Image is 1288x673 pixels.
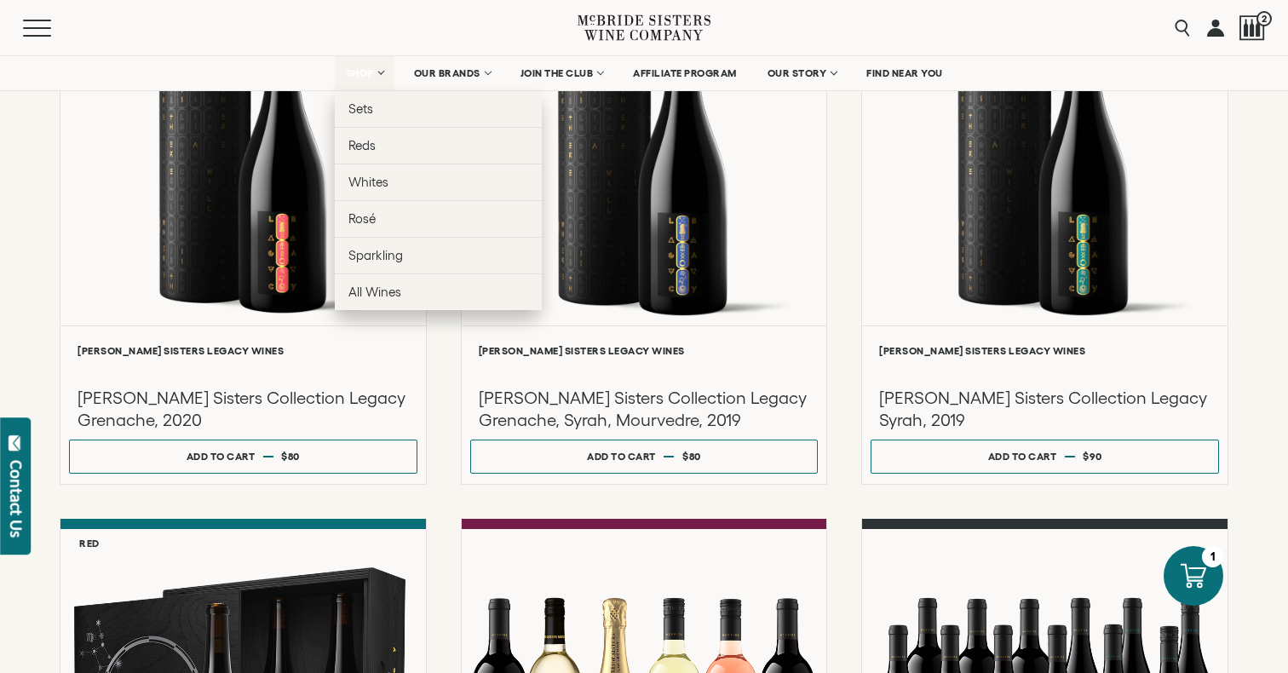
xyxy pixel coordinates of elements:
a: All Wines [335,273,542,310]
h3: [PERSON_NAME] Sisters Collection Legacy Grenache, 2020 [78,387,409,431]
div: 1 [1202,546,1223,567]
span: $80 [281,451,300,462]
span: OUR STORY [768,67,827,79]
h3: [PERSON_NAME] Sisters Collection Legacy Syrah, 2019 [879,387,1210,431]
h3: [PERSON_NAME] Sisters Collection Legacy Grenache, Syrah, Mourvedre, 2019 [479,387,810,431]
div: Contact Us [8,460,25,538]
h6: [PERSON_NAME] Sisters Legacy Wines [879,345,1210,356]
span: 2 [1256,11,1272,26]
span: Rosé [348,211,376,226]
span: OUR BRANDS [414,67,480,79]
h6: [PERSON_NAME] Sisters Legacy Wines [78,345,409,356]
a: JOIN THE CLUB [509,56,614,90]
span: Whites [348,175,388,189]
span: SHOP [346,67,375,79]
a: Sparkling [335,237,542,273]
h6: [PERSON_NAME] Sisters Legacy Wines [479,345,810,356]
span: $80 [682,451,701,462]
a: Rosé [335,200,542,237]
span: Sets [348,101,373,116]
a: SHOP [335,56,394,90]
a: Sets [335,90,542,127]
a: AFFILIATE PROGRAM [622,56,748,90]
a: OUR STORY [756,56,848,90]
button: Add to cart $80 [470,440,819,474]
span: AFFILIATE PROGRAM [633,67,737,79]
span: FIND NEAR YOU [866,67,943,79]
a: FIND NEAR YOU [855,56,954,90]
h6: Red [79,538,100,549]
div: Add to cart [587,444,656,469]
a: Reds [335,127,542,164]
span: Sparkling [348,248,403,262]
div: Add to cart [187,444,256,469]
button: Mobile Menu Trigger [23,20,84,37]
button: Add to cart $90 [871,440,1219,474]
span: All Wines [348,285,401,299]
a: Whites [335,164,542,200]
div: Add to cart [988,444,1057,469]
span: JOIN THE CLUB [520,67,594,79]
span: Reds [348,138,376,152]
button: Add to cart $80 [69,440,417,474]
span: $90 [1083,451,1102,462]
a: OUR BRANDS [403,56,501,90]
